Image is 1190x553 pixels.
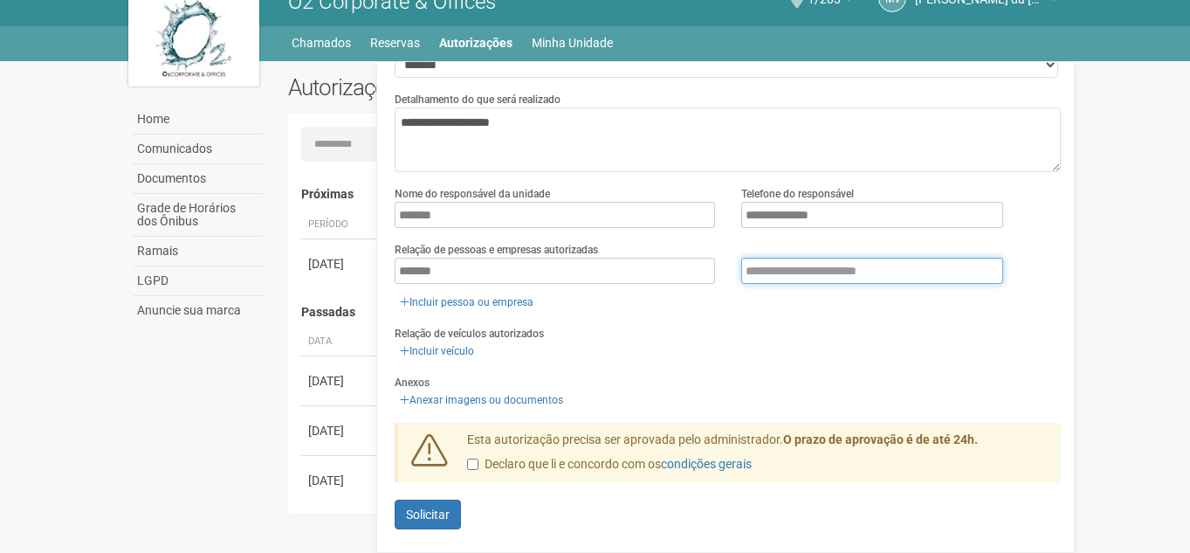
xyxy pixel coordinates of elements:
[133,135,262,164] a: Comunicados
[395,242,598,258] label: Relação de pessoas e empresas autorizadas
[532,31,613,55] a: Minha Unidade
[308,255,373,273] div: [DATE]
[741,186,854,202] label: Telefone do responsável
[292,31,351,55] a: Chamados
[395,293,539,312] a: Incluir pessoa ou empresa
[301,328,380,356] th: Data
[301,211,380,239] th: Período
[308,422,373,439] div: [DATE]
[467,459,478,470] input: Declaro que li e concordo com oscondições gerais
[439,31,512,55] a: Autorizações
[395,92,561,107] label: Detalhamento do que será realizado
[308,372,373,390] div: [DATE]
[395,186,550,202] label: Nome do responsável da unidade
[661,457,752,471] a: condições gerais
[133,266,262,296] a: LGPD
[133,105,262,135] a: Home
[395,375,430,391] label: Anexos
[395,500,461,529] button: Solicitar
[783,432,978,446] strong: O prazo de aprovação é de até 24h.
[133,194,262,237] a: Grade de Horários dos Ônibus
[395,342,479,361] a: Incluir veículo
[370,31,420,55] a: Reservas
[308,472,373,489] div: [DATE]
[395,326,544,342] label: Relação de veículos autorizados
[406,508,450,522] span: Solicitar
[301,188,1049,201] h4: Próximas
[133,164,262,194] a: Documentos
[395,391,568,410] a: Anexar imagens ou documentos
[301,306,1049,319] h4: Passadas
[467,456,752,474] label: Declaro que li e concordo com os
[288,74,662,100] h2: Autorizações
[133,237,262,266] a: Ramais
[133,296,262,325] a: Anuncie sua marca
[454,432,1062,482] div: Esta autorização precisa ser aprovada pelo administrador.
